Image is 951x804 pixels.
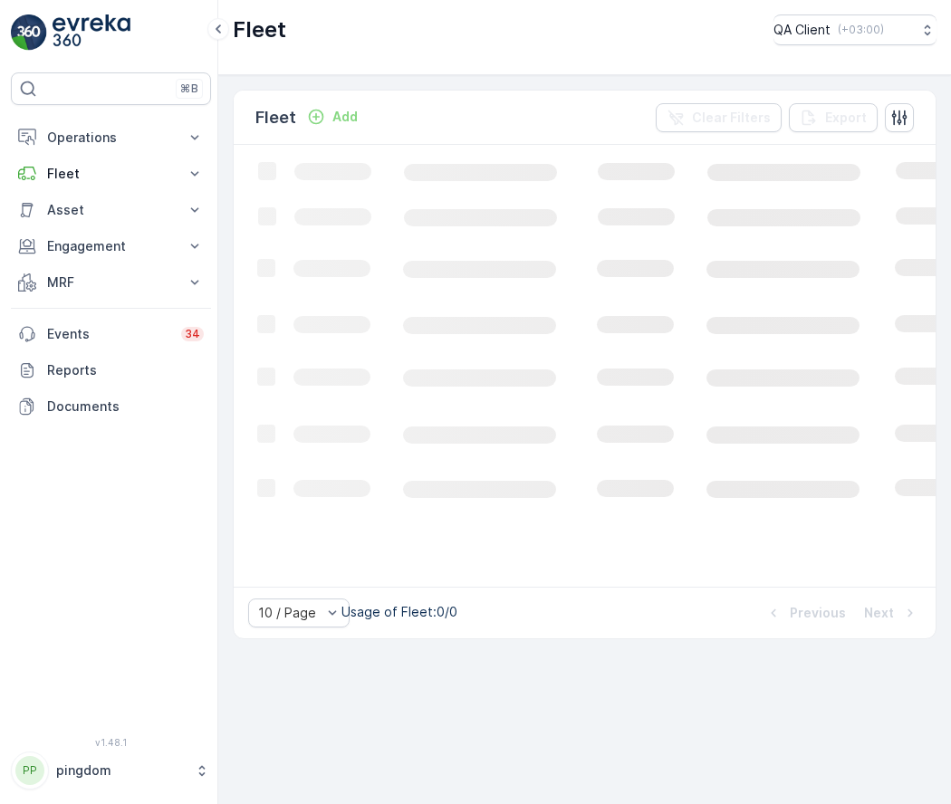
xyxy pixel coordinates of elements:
[255,105,296,130] p: Fleet
[11,751,211,790] button: PPpingdom
[180,81,198,96] p: ⌘B
[341,603,457,621] p: Usage of Fleet : 0/0
[692,109,771,127] p: Clear Filters
[773,21,831,39] p: QA Client
[300,106,365,128] button: Add
[56,761,186,780] p: pingdom
[47,325,170,343] p: Events
[47,201,175,219] p: Asset
[11,156,211,192] button: Fleet
[763,602,848,624] button: Previous
[47,361,204,379] p: Reports
[790,604,846,622] p: Previous
[11,120,211,156] button: Operations
[773,14,937,45] button: QA Client(+03:00)
[47,273,175,292] p: MRF
[825,109,867,127] p: Export
[185,327,200,341] p: 34
[862,602,921,624] button: Next
[11,228,211,264] button: Engagement
[47,129,175,147] p: Operations
[11,352,211,388] a: Reports
[11,316,211,352] a: Events34
[838,23,884,37] p: ( +03:00 )
[47,397,204,416] p: Documents
[11,264,211,301] button: MRF
[53,14,130,51] img: logo_light-DOdMpM7g.png
[233,15,286,44] p: Fleet
[47,237,175,255] p: Engagement
[11,14,47,51] img: logo
[656,103,782,132] button: Clear Filters
[47,165,175,183] p: Fleet
[864,604,894,622] p: Next
[15,756,44,785] div: PP
[789,103,878,132] button: Export
[11,737,211,748] span: v 1.48.1
[11,388,211,425] a: Documents
[11,192,211,228] button: Asset
[332,108,358,126] p: Add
